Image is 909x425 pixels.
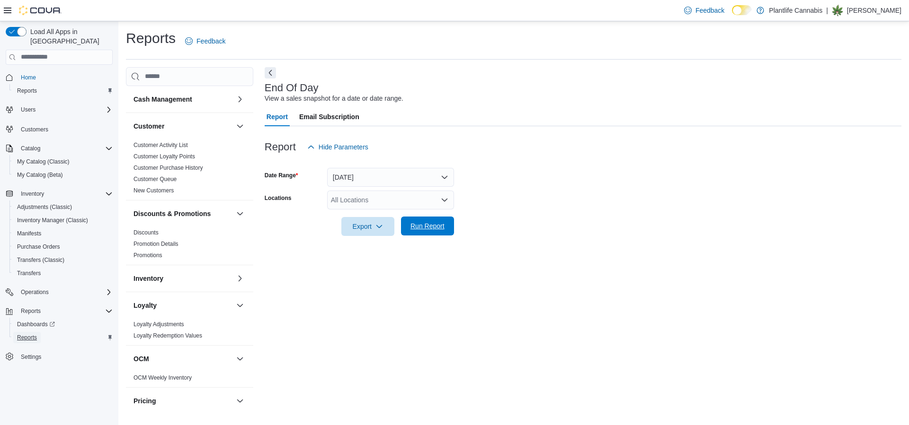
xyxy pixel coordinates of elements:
[134,241,178,247] a: Promotion Details
[9,227,116,240] button: Manifests
[134,187,174,194] span: New Customers
[134,165,203,171] a: Customer Purchase History
[2,70,116,84] button: Home
[134,95,232,104] button: Cash Management
[265,67,276,78] button: Next
[17,171,63,179] span: My Catalog (Beta)
[17,286,113,298] span: Operations
[13,332,41,343] a: Reports
[265,94,403,104] div: View a sales snapshot for a date or date range.
[134,354,149,364] h3: OCM
[13,228,113,239] span: Manifests
[134,396,232,406] button: Pricing
[13,215,113,226] span: Inventory Manager (Classic)
[13,169,67,181] a: My Catalog (Beta)
[303,138,372,156] button: Hide Parameters
[9,318,116,331] a: Dashboards
[13,254,68,266] a: Transfers (Classic)
[134,332,202,339] a: Loyalty Redemption Values
[17,305,45,317] button: Reports
[134,229,159,236] a: Discounts
[134,301,157,310] h3: Loyalty
[234,94,246,105] button: Cash Management
[234,353,246,364] button: OCM
[17,104,39,115] button: Users
[2,350,116,364] button: Settings
[134,164,203,172] span: Customer Purchase History
[17,321,55,328] span: Dashboards
[17,256,64,264] span: Transfers (Classic)
[134,95,192,104] h3: Cash Management
[17,269,41,277] span: Transfers
[17,124,52,135] a: Customers
[181,32,229,51] a: Feedback
[21,126,48,133] span: Customers
[19,6,62,15] img: Cova
[134,301,232,310] button: Loyalty
[126,227,253,265] div: Discounts & Promotions
[17,143,44,154] button: Catalog
[17,188,48,199] button: Inventory
[134,240,178,248] span: Promotion Details
[17,286,53,298] button: Operations
[9,240,116,253] button: Purchase Orders
[319,142,368,152] span: Hide Parameters
[134,374,192,382] span: OCM Weekly Inventory
[13,156,73,167] a: My Catalog (Classic)
[441,196,448,204] button: Open list of options
[134,274,232,283] button: Inventory
[134,209,232,218] button: Discounts & Promotions
[826,5,828,16] p: |
[134,209,211,218] h3: Discounts & Promotions
[265,82,319,94] h3: End Of Day
[134,187,174,194] a: New Customers
[13,201,76,213] a: Adjustments (Classic)
[234,273,246,284] button: Inventory
[9,84,116,97] button: Reports
[13,254,113,266] span: Transfers (Classic)
[196,36,225,46] span: Feedback
[134,332,202,339] span: Loyalty Redemption Values
[13,85,113,96] span: Reports
[126,139,253,200] div: Customer
[17,351,113,363] span: Settings
[341,217,394,236] button: Export
[21,288,49,296] span: Operations
[17,87,37,95] span: Reports
[134,153,195,160] span: Customer Loyalty Points
[234,300,246,311] button: Loyalty
[234,121,246,132] button: Customer
[134,176,177,182] a: Customer Queue
[13,201,113,213] span: Adjustments (Classic)
[6,67,113,388] nav: Complex example
[134,252,162,259] span: Promotions
[13,268,113,279] span: Transfers
[134,121,232,131] button: Customer
[21,190,44,198] span: Inventory
[769,5,822,16] p: Plantlife Cannabis
[2,142,116,155] button: Catalog
[9,155,116,168] button: My Catalog (Classic)
[17,203,72,211] span: Adjustments (Classic)
[9,214,116,227] button: Inventory Manager (Classic)
[2,103,116,116] button: Users
[134,396,156,406] h3: Pricing
[9,267,116,280] button: Transfers
[13,319,59,330] a: Dashboards
[732,5,752,15] input: Dark Mode
[134,142,188,148] a: Customer Activity List
[134,321,184,328] a: Loyalty Adjustments
[9,331,116,344] button: Reports
[265,141,296,153] h3: Report
[17,158,70,165] span: My Catalog (Classic)
[126,29,176,48] h1: Reports
[126,319,253,345] div: Loyalty
[832,5,843,16] div: Jesse Thurston
[17,334,37,341] span: Reports
[234,208,246,219] button: Discounts & Promotions
[27,27,113,46] span: Load All Apps in [GEOGRAPHIC_DATA]
[17,351,45,363] a: Settings
[13,241,64,252] a: Purchase Orders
